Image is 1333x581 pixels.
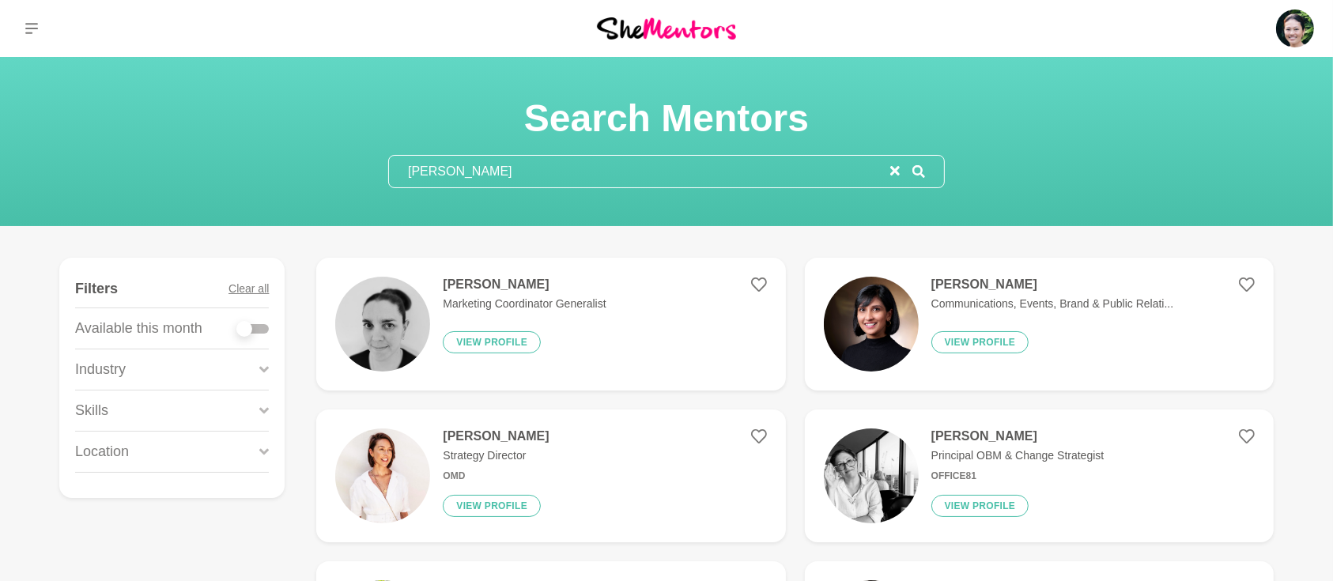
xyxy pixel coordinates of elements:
[75,280,118,298] h4: Filters
[443,447,549,464] p: Strategy Director
[931,331,1029,353] button: View profile
[389,156,890,187] input: Search mentors
[1276,9,1314,47] img: Roselynn Unson
[75,400,108,421] p: Skills
[824,428,919,523] img: 567180e8d4009792790a9fabe08dcd344b53df93-3024x4032.jpg
[805,409,1274,542] a: [PERSON_NAME]Principal OBM & Change StrategistOffice81View profile
[443,428,549,444] h4: [PERSON_NAME]
[316,258,785,390] a: [PERSON_NAME]Marketing Coordinator GeneralistView profile
[931,277,1174,292] h4: [PERSON_NAME]
[931,296,1174,312] p: Communications, Events, Brand & Public Relati...
[443,470,549,482] h6: OMD
[443,495,541,517] button: View profile
[805,258,1274,390] a: [PERSON_NAME]Communications, Events, Brand & Public Relati...View profile
[931,447,1105,464] p: Principal OBM & Change Strategist
[316,409,785,542] a: [PERSON_NAME]Strategy DirectorOMDView profile
[75,318,202,339] p: Available this month
[228,270,269,307] button: Clear all
[388,95,945,142] h1: Search Mentors
[335,277,430,372] img: 33b7fa881d4fd36849e5d114fe63fef60f4d454c-3072x4096.jpg
[75,441,129,462] p: Location
[443,331,541,353] button: View profile
[931,495,1029,517] button: View profile
[335,428,430,523] img: 18cd9d54527ba403fd52118be642efc73484f18d-783x783.png
[931,470,1105,482] h6: Office81
[931,428,1105,444] h4: [PERSON_NAME]
[597,17,736,39] img: She Mentors Logo
[824,277,919,372] img: 6a2bcdcb1d8cf02c620fc8a5dd8b5ca191b1664e-2953x2953.jpg
[75,359,126,380] p: Industry
[443,296,606,312] p: Marketing Coordinator Generalist
[443,277,606,292] h4: [PERSON_NAME]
